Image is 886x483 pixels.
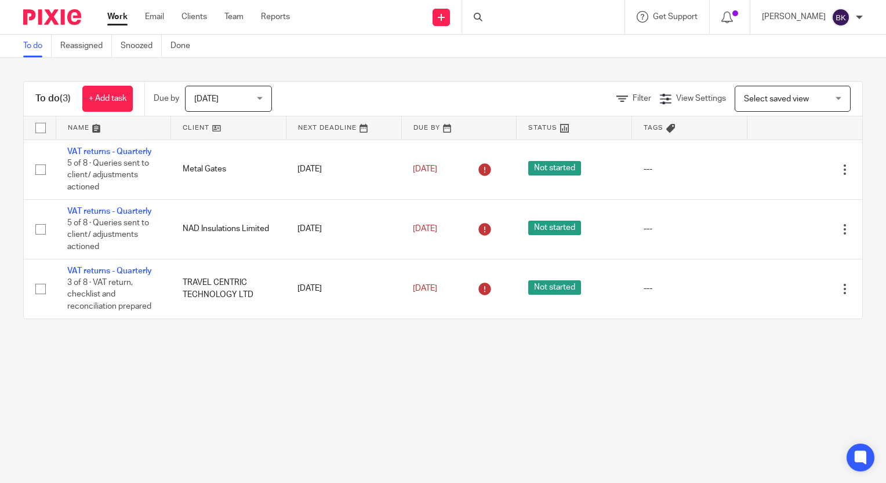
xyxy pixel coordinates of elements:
div: --- [644,223,736,235]
a: Work [107,11,128,23]
a: Reports [261,11,290,23]
img: Pixie [23,9,81,25]
span: Select saved view [744,95,809,103]
span: (3) [60,94,71,103]
a: Team [224,11,244,23]
a: Clients [181,11,207,23]
span: [DATE] [194,95,219,103]
span: Not started [528,280,581,295]
a: To do [23,35,52,57]
a: VAT returns - Quarterly [67,207,152,215]
span: View Settings [676,94,726,103]
td: [DATE] [286,199,401,259]
span: 5 of 8 · Queries sent to client/ adjustments actioned [67,159,149,191]
td: TRAVEL CENTRIC TECHNOLOGY LTD [171,259,286,319]
td: Metal Gates [171,140,286,199]
div: --- [644,283,736,294]
span: 3 of 8 · VAT return, checklist and reconciliation prepared [67,279,151,310]
td: [DATE] [286,140,401,199]
td: [DATE] [286,259,401,319]
a: VAT returns - Quarterly [67,148,152,156]
a: Reassigned [60,35,112,57]
p: [PERSON_NAME] [762,11,826,23]
span: [DATE] [413,165,437,173]
a: + Add task [82,86,133,112]
div: --- [644,163,736,175]
span: Not started [528,221,581,235]
span: Get Support [653,13,698,21]
span: Not started [528,161,581,175]
span: 5 of 8 · Queries sent to client/ adjustments actioned [67,219,149,251]
h1: To do [35,93,71,105]
a: Snoozed [121,35,162,57]
img: svg%3E [831,8,850,27]
a: Done [170,35,199,57]
a: VAT returns - Quarterly [67,267,152,275]
a: Email [145,11,164,23]
span: [DATE] [413,225,437,233]
span: Filter [633,94,651,103]
td: NAD Insulations Limited [171,199,286,259]
p: Due by [154,93,179,104]
span: [DATE] [413,284,437,292]
span: Tags [644,125,663,131]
